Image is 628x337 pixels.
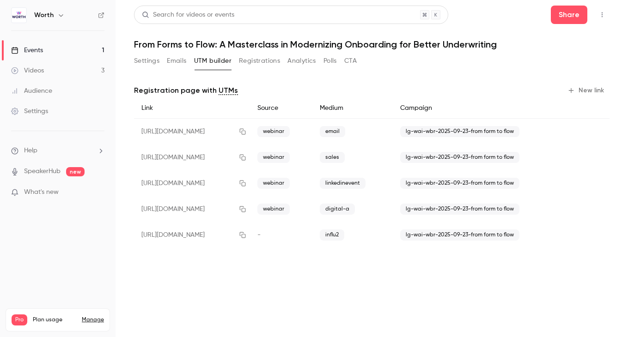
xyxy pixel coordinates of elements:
button: Share [551,6,587,24]
span: webinar [257,152,290,163]
div: Audience [11,86,52,96]
button: CTA [344,54,357,68]
span: Help [24,146,37,156]
iframe: Noticeable Trigger [93,188,104,197]
span: What's new [24,187,59,197]
button: Settings [134,54,159,68]
span: lg-wai-wbr-2025-09-23-from form to flow [400,178,519,189]
span: linkedinevent [320,178,366,189]
div: Settings [11,107,48,116]
span: - [257,232,261,238]
span: sales [320,152,345,163]
div: [URL][DOMAIN_NAME] [134,222,250,248]
div: [URL][DOMAIN_NAME] [134,196,250,222]
div: [URL][DOMAIN_NAME] [134,119,250,145]
img: Worth [12,8,26,23]
div: Videos [11,66,44,75]
button: UTM builder [194,54,232,68]
span: lg-wai-wbr-2025-09-23-from form to flow [400,204,519,215]
div: [URL][DOMAIN_NAME] [134,170,250,196]
span: email [320,126,345,137]
h1: From Forms to Flow: A Masterclass in Modernizing Onboarding for Better Underwriting [134,39,610,50]
li: help-dropdown-opener [11,146,104,156]
span: lg-wai-wbr-2025-09-23-from form to flow [400,126,519,137]
span: webinar [257,204,290,215]
span: webinar [257,126,290,137]
span: Plan usage [33,316,76,324]
a: UTMs [219,85,238,96]
h6: Worth [34,11,54,20]
span: lg-wai-wbr-2025-09-23-from form to flow [400,229,519,241]
div: [URL][DOMAIN_NAME] [134,144,250,170]
div: Campaign [393,98,571,119]
span: influ2 [320,229,344,241]
div: Source [250,98,312,119]
span: webinar [257,178,290,189]
a: SpeakerHub [24,167,61,176]
span: lg-wai-wbr-2025-09-23-from form to flow [400,152,519,163]
span: digital-a [320,204,355,215]
div: Events [11,46,43,55]
button: Analytics [287,54,316,68]
button: Registrations [239,54,280,68]
p: Registration page with [134,85,238,96]
button: New link [564,83,610,98]
button: Emails [167,54,186,68]
span: new [66,167,85,176]
div: Medium [312,98,393,119]
span: Pro [12,314,27,325]
div: Link [134,98,250,119]
div: Search for videos or events [142,10,234,20]
a: Manage [82,316,104,324]
button: Polls [323,54,337,68]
